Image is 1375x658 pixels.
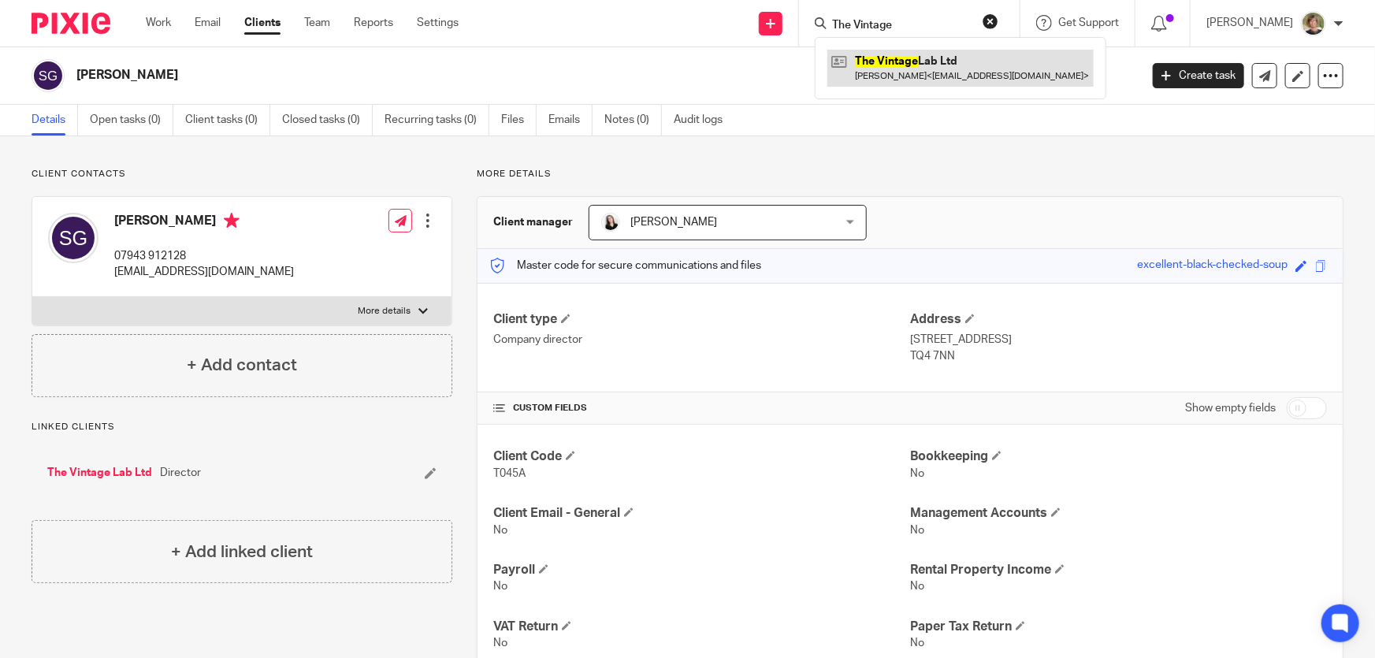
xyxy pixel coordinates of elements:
[160,465,201,481] span: Director
[146,15,171,31] a: Work
[601,213,620,232] img: HR%20Andrew%20Price_Molly_Poppy%20Jakes%20Photography-7.jpg
[185,105,270,136] a: Client tasks (0)
[493,448,910,465] h4: Client Code
[548,105,593,136] a: Emails
[32,13,110,34] img: Pixie
[32,421,452,433] p: Linked clients
[195,15,221,31] a: Email
[630,217,717,228] span: [PERSON_NAME]
[385,105,489,136] a: Recurring tasks (0)
[171,540,313,564] h4: + Add linked client
[114,248,294,264] p: 07943 912128
[493,468,526,479] span: T045A
[224,213,240,229] i: Primary
[983,13,998,29] button: Clear
[114,264,294,280] p: [EMAIL_ADDRESS][DOMAIN_NAME]
[910,562,1327,578] h4: Rental Property Income
[493,311,910,328] h4: Client type
[604,105,662,136] a: Notes (0)
[910,525,924,536] span: No
[501,105,537,136] a: Files
[244,15,281,31] a: Clients
[1153,63,1244,88] a: Create task
[90,105,173,136] a: Open tasks (0)
[493,525,507,536] span: No
[32,168,452,180] p: Client contacts
[489,258,761,273] p: Master code for secure communications and files
[910,619,1327,635] h4: Paper Tax Return
[76,67,919,84] h2: [PERSON_NAME]
[910,505,1327,522] h4: Management Accounts
[32,105,78,136] a: Details
[910,348,1327,364] p: TQ4 7NN
[910,581,924,592] span: No
[282,105,373,136] a: Closed tasks (0)
[831,19,972,33] input: Search
[48,213,98,263] img: svg%3E
[493,619,910,635] h4: VAT Return
[1137,257,1288,275] div: excellent-black-checked-soup
[1206,15,1293,31] p: [PERSON_NAME]
[910,638,924,649] span: No
[1058,17,1119,28] span: Get Support
[187,353,297,377] h4: + Add contact
[47,465,152,481] a: The Vintage Lab Ltd
[114,213,294,232] h4: [PERSON_NAME]
[1185,400,1276,416] label: Show empty fields
[910,311,1327,328] h4: Address
[493,638,507,649] span: No
[32,59,65,92] img: svg%3E
[358,305,411,318] p: More details
[493,505,910,522] h4: Client Email - General
[354,15,393,31] a: Reports
[493,402,910,415] h4: CUSTOM FIELDS
[493,214,573,230] h3: Client manager
[910,468,924,479] span: No
[417,15,459,31] a: Settings
[910,332,1327,348] p: [STREET_ADDRESS]
[1301,11,1326,36] img: High%20Res%20Andrew%20Price%20Accountants_Poppy%20Jakes%20photography-1142.jpg
[493,562,910,578] h4: Payroll
[493,332,910,348] p: Company director
[304,15,330,31] a: Team
[493,581,507,592] span: No
[674,105,734,136] a: Audit logs
[477,168,1343,180] p: More details
[910,448,1327,465] h4: Bookkeeping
